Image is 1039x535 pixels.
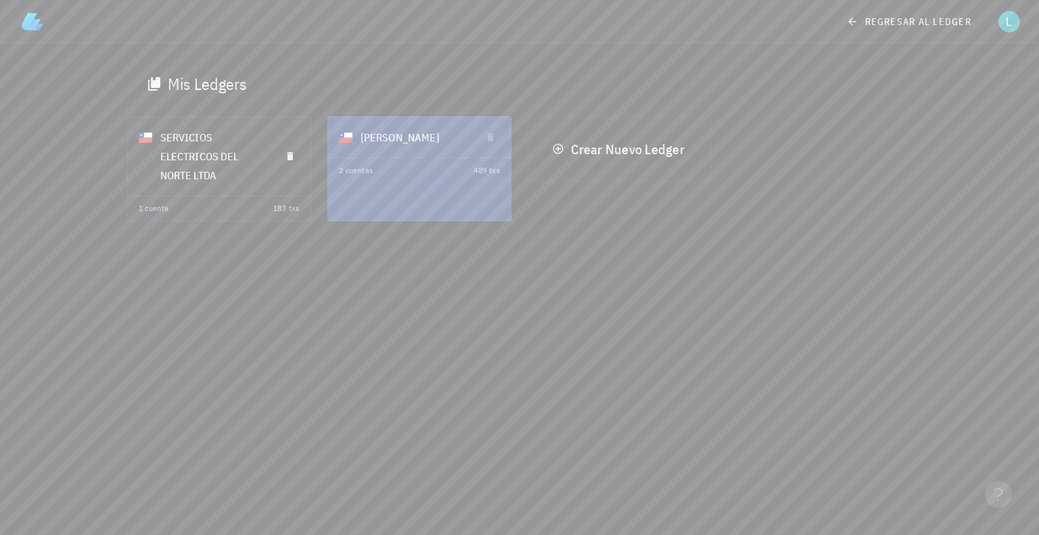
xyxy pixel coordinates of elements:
[160,120,270,193] div: SERVICIOS ELECTRICOS DEL NORTE LTDA
[273,202,300,215] div: 183 txs
[474,164,500,177] div: 489 txs
[361,120,470,155] div: [PERSON_NAME]
[838,9,982,34] a: regresar al ledger
[339,131,352,144] div: CLP-icon
[139,131,152,144] div: CLP-icon
[544,137,695,161] button: Crear Nuevo Ledger
[555,140,684,158] span: Crear Nuevo Ledger
[22,11,43,32] img: LedgiFi
[998,11,1020,32] div: avatar
[849,16,971,28] span: regresar al ledger
[139,202,169,215] div: 1 cuenta
[339,164,373,177] div: 2 cuentas
[168,73,247,95] div: Mis Ledgers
